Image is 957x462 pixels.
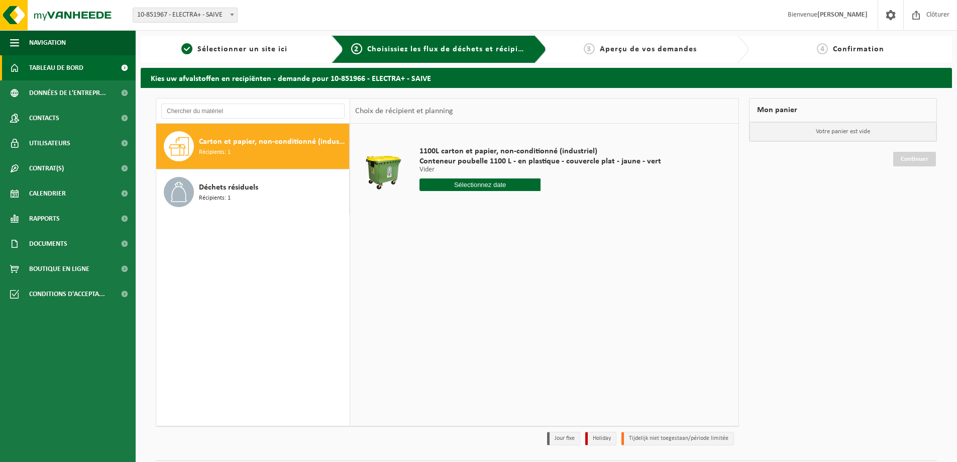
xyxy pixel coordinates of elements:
[199,148,231,157] span: Récipients: 1
[133,8,237,22] span: 10-851967 - ELECTRA+ - SAIVE
[621,432,734,445] li: Tijdelijk niet toegestaan/période limitée
[146,43,324,55] a: 1Sélectionner un site ici
[817,43,828,54] span: 4
[29,282,105,307] span: Conditions d'accepta...
[893,152,936,166] a: Continuer
[197,45,287,53] span: Sélectionner un site ici
[181,43,192,54] span: 1
[351,43,362,54] span: 2
[350,99,458,124] div: Choix de récipient et planning
[29,55,83,80] span: Tableau de bord
[29,80,106,106] span: Données de l'entrepr...
[419,146,661,156] span: 1100L carton et papier, non-conditionné (industriel)
[29,106,59,131] span: Contacts
[29,30,66,55] span: Navigation
[156,169,350,215] button: Déchets résiduels Récipients: 1
[367,45,535,53] span: Choisissiez les flux de déchets et récipients
[199,194,231,203] span: Récipients: 1
[833,45,884,53] span: Confirmation
[29,181,66,206] span: Calendrier
[29,231,67,256] span: Documents
[141,68,952,87] h2: Kies uw afvalstoffen en recipiënten - demande pour 10-851966 - ELECTRA+ - SAIVE
[29,156,64,181] span: Contrat(s)
[199,136,347,148] span: Carton et papier, non-conditionné (industriel)
[419,178,541,191] input: Sélectionnez date
[29,131,70,156] span: Utilisateurs
[585,432,616,445] li: Holiday
[29,256,89,282] span: Boutique en ligne
[156,124,350,169] button: Carton et papier, non-conditionné (industriel) Récipients: 1
[600,45,697,53] span: Aperçu de vos demandes
[817,11,868,19] strong: [PERSON_NAME]
[29,206,60,231] span: Rapports
[749,98,937,122] div: Mon panier
[161,104,345,119] input: Chercher du matériel
[419,156,661,166] span: Conteneur poubelle 1100 L - en plastique - couvercle plat - jaune - vert
[133,8,238,23] span: 10-851967 - ELECTRA+ - SAIVE
[750,122,936,141] p: Votre panier est vide
[547,432,580,445] li: Jour fixe
[199,181,258,194] span: Déchets résiduels
[419,166,661,173] p: Vider
[584,43,595,54] span: 3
